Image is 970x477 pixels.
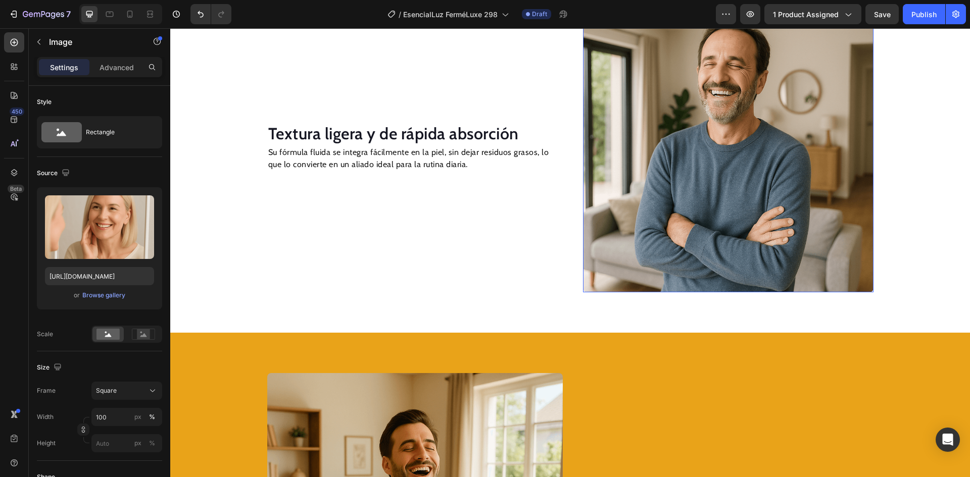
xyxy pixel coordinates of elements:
span: Save [874,10,891,19]
p: Image [49,36,135,48]
div: Publish [911,9,937,20]
div: px [134,412,141,421]
button: Square [91,382,162,400]
span: Square [96,386,117,395]
p: 7 [66,8,71,20]
div: Size [37,361,64,375]
button: % [132,437,144,449]
label: Height [37,439,56,448]
div: px [134,439,141,448]
img: preview-image [45,195,154,259]
input: https://example.com/image.jpg [45,267,154,285]
button: Publish [903,4,945,24]
p: Advanced [100,62,134,73]
div: Browse gallery [82,291,125,300]
p: Settings [50,62,78,73]
div: Beta [8,185,24,193]
span: 1 product assigned [773,9,839,20]
button: 1 product assigned [764,4,861,24]
div: 450 [10,108,24,116]
div: Open Intercom Messenger [936,428,960,452]
button: px [146,411,158,423]
label: Frame [37,386,56,395]
div: Scale [37,330,53,339]
div: Rectangle [86,121,148,144]
span: / [399,9,401,20]
div: Style [37,97,52,107]
div: Undo/Redo [190,4,231,24]
div: % [149,439,155,448]
button: Browse gallery [82,290,126,300]
div: % [149,412,155,421]
iframe: Design area [170,28,970,477]
input: px% [91,408,162,426]
span: EsencialLuz FerméLuxe 298 [403,9,498,20]
span: or [74,289,80,301]
button: % [132,411,144,423]
label: Width [37,412,54,421]
span: Draft [532,10,547,19]
div: Source [37,167,72,180]
button: 7 [4,4,75,24]
input: px% [91,434,162,452]
button: px [146,437,158,449]
button: Save [865,4,899,24]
